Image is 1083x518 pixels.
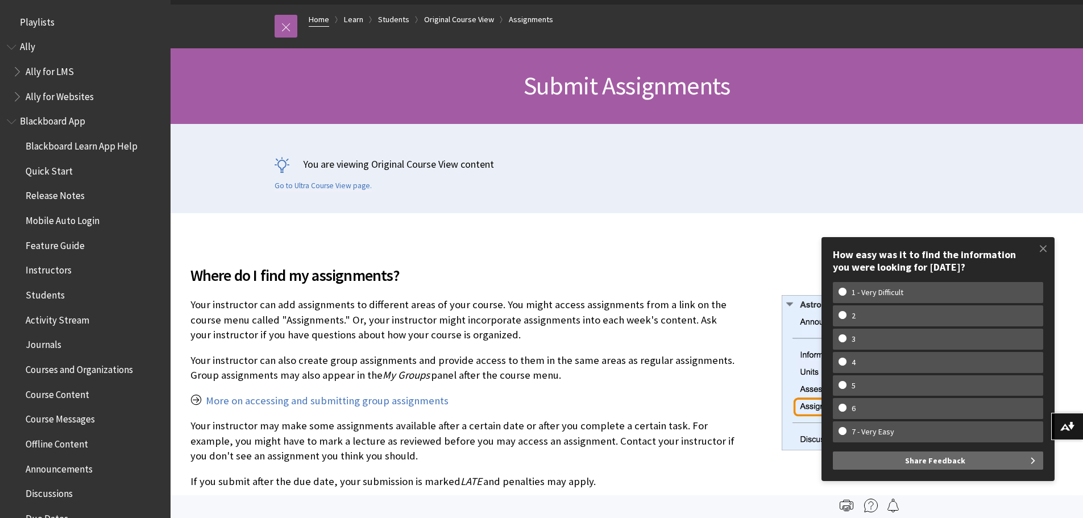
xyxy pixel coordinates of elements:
span: Course Content [26,385,89,400]
w-span: 5 [839,381,869,391]
span: Blackboard Learn App Help [26,136,138,152]
w-span: 7 - Very Easy [839,427,907,437]
nav: Book outline for Anthology Ally Help [7,38,164,106]
p: Your instructor may make some assignments available after a certain date or after you complete a ... [190,418,895,463]
span: Announcements [26,459,93,475]
span: Share Feedback [905,451,965,470]
w-span: 2 [839,311,869,321]
span: Blackboard App [20,112,85,127]
span: Offline Content [26,434,88,450]
a: Go to Ultra Course View page. [275,181,372,191]
a: Home [309,13,329,27]
span: My Groups [383,368,430,382]
span: Submit Assignments [524,70,731,101]
span: Mobile Auto Login [26,211,99,226]
span: Where do I find my assignments? [190,263,895,287]
span: Journals [26,335,61,351]
a: Original Course View [424,13,494,27]
p: If you submit after the due date, your submission is marked and penalties may apply. [190,474,895,489]
w-span: 4 [839,358,869,367]
img: Follow this page [886,499,900,512]
span: Ally for Websites [26,87,94,102]
img: More help [864,499,878,512]
img: Print [840,499,853,512]
span: Quick Start [26,161,73,177]
span: Ally for LMS [26,62,74,77]
w-span: 3 [839,334,869,344]
p: Your instructor can also create group assignments and provide access to them in the same areas as... [190,353,895,383]
span: Feature Guide [26,236,85,251]
div: How easy was it to find the information you were looking for [DATE]? [833,248,1043,273]
a: Learn [344,13,363,27]
span: Students [26,285,65,301]
p: Your instructor can add assignments to different areas of your course. You might access assignmen... [190,297,895,342]
a: More on accessing and submitting group assignments [206,394,449,408]
span: Ally [20,38,35,53]
p: You are viewing Original Course View content [275,157,980,171]
w-span: 6 [839,404,869,413]
span: Release Notes [26,187,85,202]
a: Students [378,13,409,27]
span: Playlists [20,13,55,28]
w-span: 1 - Very Difficult [839,288,916,297]
span: Course Messages [26,410,95,425]
span: Activity Stream [26,310,89,326]
nav: Book outline for Playlists [7,13,164,32]
a: Assignments [509,13,553,27]
span: Instructors [26,261,72,276]
span: LATE [460,475,482,488]
span: Courses and Organizations [26,360,133,375]
span: Discussions [26,484,73,499]
button: Share Feedback [833,451,1043,470]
